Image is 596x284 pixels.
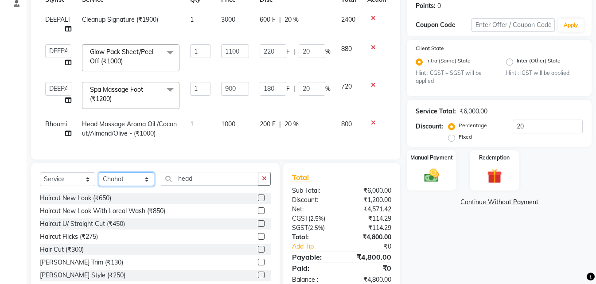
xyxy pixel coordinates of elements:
[416,122,443,131] div: Discount:
[341,120,352,128] span: 800
[112,95,116,103] a: x
[45,16,70,23] span: DEEPALI
[221,120,235,128] span: 1000
[342,214,398,223] div: ₹114.29
[284,120,299,129] span: 20 %
[459,133,472,141] label: Fixed
[409,198,590,207] a: Continue Without Payment
[410,154,453,162] label: Manual Payment
[351,242,398,251] div: ₹0
[325,84,331,93] span: %
[310,224,323,231] span: 2.5%
[285,195,342,205] div: Discount:
[292,214,308,222] span: CGST
[342,252,398,262] div: ₹4,800.00
[190,16,194,23] span: 1
[260,15,276,24] span: 600 F
[190,120,194,128] span: 1
[341,82,352,90] span: 720
[483,167,506,185] img: _gift.svg
[479,154,510,162] label: Redemption
[342,205,398,214] div: ₹4,571.42
[285,186,342,195] div: Sub Total:
[40,194,111,203] div: Haircut New Look (₹650)
[292,224,308,232] span: SGST
[45,120,67,128] span: Bhoomi
[40,206,165,216] div: Haircut New Look With Loreal Wash (₹850)
[506,69,583,77] small: Hint : IGST will be applied
[293,84,295,93] span: |
[161,172,258,186] input: Search or Scan
[558,19,584,32] button: Apply
[279,15,281,24] span: |
[260,120,276,129] span: 200 F
[285,205,342,214] div: Net:
[285,223,342,233] div: ( )
[123,57,127,65] a: x
[342,195,398,205] div: ₹1,200.00
[342,223,398,233] div: ₹114.29
[342,263,398,273] div: ₹0
[40,232,98,241] div: Haircut Flicks (₹275)
[459,121,487,129] label: Percentage
[325,47,331,56] span: %
[416,107,456,116] div: Service Total:
[82,16,158,23] span: Cleanup Signature (₹1900)
[221,16,235,23] span: 3000
[342,186,398,195] div: ₹6,000.00
[279,120,281,129] span: |
[90,86,143,103] span: Spa Massage Foot (₹1200)
[82,120,177,137] span: Head Massage Aroma Oil /Coconut/Almond/Olive - (₹1000)
[284,15,299,24] span: 20 %
[341,16,355,23] span: 2400
[310,215,323,222] span: 2.5%
[416,44,444,52] label: Client State
[285,233,342,242] div: Total:
[416,69,492,86] small: Hint : CGST + SGST will be applied
[420,167,444,184] img: _cash.svg
[286,47,290,56] span: F
[40,258,123,267] div: [PERSON_NAME] Trim (₹130)
[285,214,342,223] div: ( )
[293,47,295,56] span: |
[517,57,561,67] label: Inter (Other) State
[285,263,342,273] div: Paid:
[40,271,125,280] div: [PERSON_NAME] Style (₹250)
[292,173,312,182] span: Total
[285,252,342,262] div: Payable:
[416,1,436,11] div: Points:
[437,1,441,11] div: 0
[285,242,351,251] a: Add Tip
[471,18,555,32] input: Enter Offer / Coupon Code
[416,20,471,30] div: Coupon Code
[426,57,471,67] label: Intra (Same) State
[286,84,290,93] span: F
[342,233,398,242] div: ₹4,800.00
[40,245,84,254] div: Hair Cut (₹300)
[460,107,487,116] div: ₹6,000.00
[40,219,125,229] div: Haircut U/ Straight Cut (₹450)
[90,48,153,65] span: Glow Pack Sheet/Peel Off (₹1000)
[341,45,352,53] span: 880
